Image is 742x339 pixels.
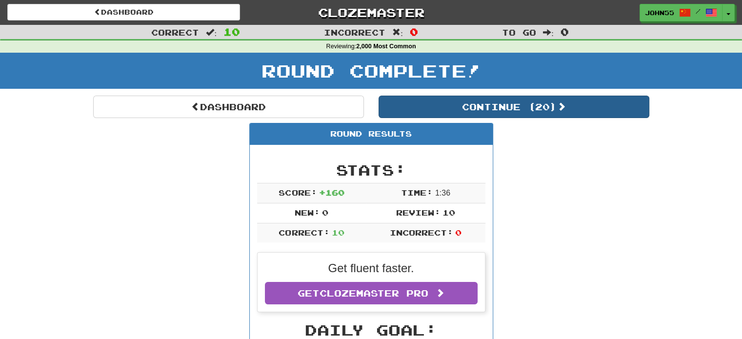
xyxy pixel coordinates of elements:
[442,208,455,217] span: 10
[396,208,441,217] span: Review:
[279,188,317,197] span: Score:
[7,4,240,20] a: Dashboard
[543,28,554,37] span: :
[324,27,385,37] span: Incorrect
[265,260,478,277] p: Get fluent faster.
[696,8,701,15] span: /
[279,228,329,237] span: Correct:
[379,96,649,118] button: Continue (20)
[356,43,416,50] strong: 2,000 Most Common
[455,228,461,237] span: 0
[435,189,450,197] span: 1 : 36
[206,28,217,37] span: :
[640,4,722,21] a: john55 /
[257,162,485,178] h2: Stats:
[295,208,320,217] span: New:
[390,228,453,237] span: Incorrect:
[265,282,478,304] a: GetClozemaster Pro
[3,61,739,80] h1: Round Complete!
[151,27,199,37] span: Correct
[561,26,569,38] span: 0
[401,188,433,197] span: Time:
[320,288,428,299] span: Clozemaster Pro
[250,123,493,145] div: Round Results
[257,322,485,338] h2: Daily Goal:
[392,28,403,37] span: :
[319,188,344,197] span: + 160
[502,27,536,37] span: To go
[332,228,344,237] span: 10
[255,4,487,21] a: Clozemaster
[322,208,328,217] span: 0
[645,8,674,17] span: john55
[223,26,240,38] span: 10
[410,26,418,38] span: 0
[93,96,364,118] a: Dashboard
